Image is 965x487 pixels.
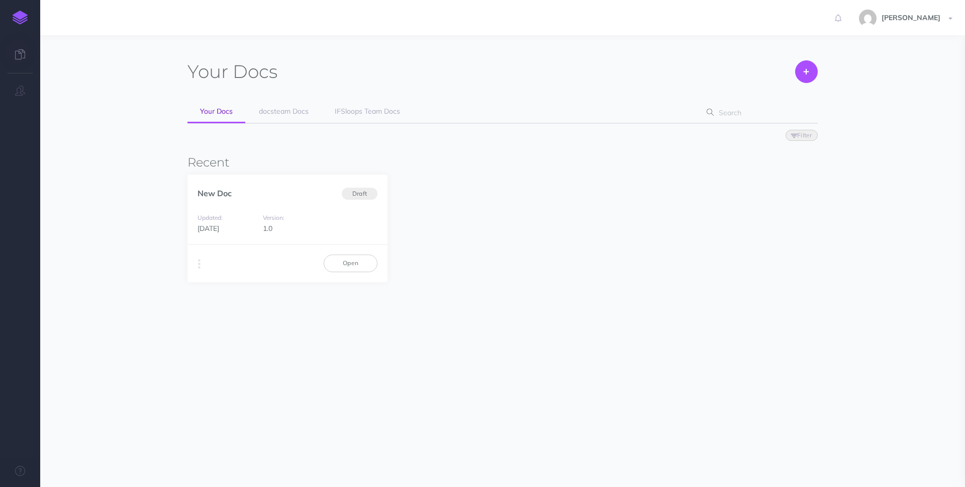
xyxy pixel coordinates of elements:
[187,60,277,83] h1: Docs
[187,156,817,169] h3: Recent
[324,255,377,272] a: Open
[187,60,228,83] span: Your
[263,214,284,221] small: Version:
[246,101,321,123] a: docsteam Docs
[877,13,945,22] span: [PERSON_NAME]
[716,104,802,122] input: Search
[335,107,400,116] span: IFSloops Team Docs
[198,188,232,198] a: New Doc
[322,101,413,123] a: IFSloops Team Docs
[198,214,223,221] small: Updated:
[187,101,245,123] a: Your Docs
[198,224,219,233] span: [DATE]
[200,107,233,116] span: Your Docs
[859,10,877,27] img: 21e142feef428a111d1e80b1ac78ce4f.jpg
[259,107,309,116] span: docsteam Docs
[13,11,28,25] img: logo-mark.svg
[786,130,818,141] button: Filter
[263,224,272,233] span: 1.0
[198,257,201,271] i: More actions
